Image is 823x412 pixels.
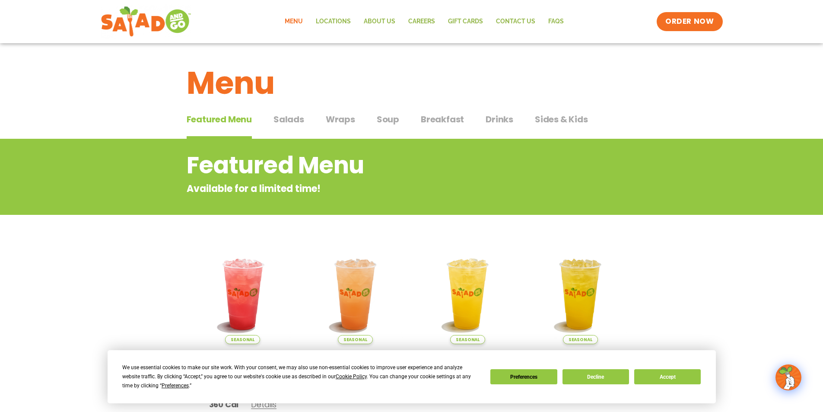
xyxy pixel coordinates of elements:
[278,12,570,32] nav: Menu
[377,113,399,126] span: Soup
[305,244,405,344] img: Product photo for Summer Stone Fruit Lemonade
[657,12,722,31] a: ORDER NOW
[490,369,557,384] button: Preferences
[402,12,442,32] a: Careers
[442,12,489,32] a: GIFT CARDS
[273,113,304,126] span: Salads
[535,113,588,126] span: Sides & Kids
[450,335,485,344] span: Seasonal
[357,12,402,32] a: About Us
[326,113,355,126] span: Wraps
[421,113,464,126] span: Breakfast
[309,12,357,32] a: Locations
[665,16,714,27] span: ORDER NOW
[187,148,567,183] h2: Featured Menu
[531,244,630,344] img: Product photo for Mango Grove Lemonade
[108,350,716,403] div: Cookie Consent Prompt
[776,365,801,390] img: wpChatIcon
[563,335,598,344] span: Seasonal
[187,60,637,106] h1: Menu
[418,244,518,344] img: Product photo for Sunkissed Yuzu Lemonade
[122,363,480,390] div: We use essential cookies to make our site work. With your consent, we may also use non-essential ...
[162,383,189,389] span: Preferences
[251,399,276,410] span: Details
[542,12,570,32] a: FAQs
[338,335,373,344] span: Seasonal
[187,113,252,126] span: Featured Menu
[187,110,637,139] div: Tabbed content
[101,4,192,39] img: new-SAG-logo-768×292
[634,369,701,384] button: Accept
[562,369,629,384] button: Decline
[336,374,367,380] span: Cookie Policy
[486,113,513,126] span: Drinks
[489,12,542,32] a: Contact Us
[209,399,239,410] span: 360 Cal
[187,182,567,196] p: Available for a limited time!
[278,12,309,32] a: Menu
[225,335,260,344] span: Seasonal
[193,244,293,344] img: Product photo for Blackberry Bramble Lemonade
